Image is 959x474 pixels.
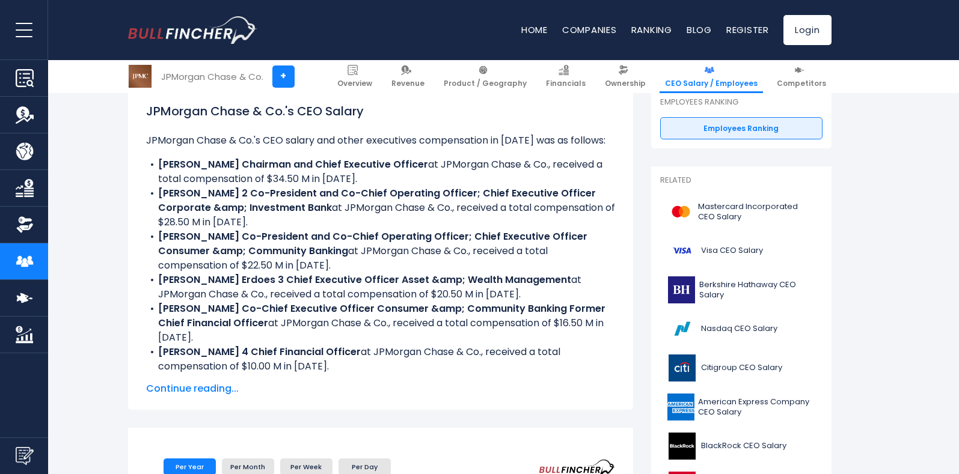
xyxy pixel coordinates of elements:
[771,60,832,93] a: Competitors
[667,354,697,381] img: C logo
[337,79,372,88] span: Overview
[667,393,694,421] img: AXP logo
[631,23,672,36] a: Ranking
[783,15,832,45] a: Login
[146,157,615,186] li: at JPMorgan Chase & Co., received a total compensation of $34.50 M in [DATE].
[660,312,823,345] a: Nasdaq CEO Salary
[438,60,532,93] a: Product / Geography
[391,79,424,88] span: Revenue
[146,186,615,229] li: at JPMorgan Chase & Co., received a total compensation of $28.50 M in [DATE].
[660,195,823,228] a: Mastercard Incorporated CEO Salary
[660,390,823,424] a: American Express Company CEO Salary
[272,65,295,88] a: +
[660,97,823,108] p: Employees Ranking
[667,276,696,303] img: BRK-B logo
[386,60,430,93] a: Revenue
[521,23,548,36] a: Home
[667,315,697,342] img: NDAQ logo
[667,237,697,264] img: V logo
[660,273,823,306] a: Berkshire Hathaway CEO Salary
[665,79,758,88] span: CEO Salary / Employees
[16,216,34,234] img: Ownership
[699,280,815,300] span: Berkshire Hathaway CEO Salary
[128,16,257,44] a: Go to homepage
[158,229,587,258] b: [PERSON_NAME] Co-President and Co-Chief Operating Officer; Chief Executive Officer Consumer &amp;...
[660,60,763,93] a: CEO Salary / Employees
[687,23,712,36] a: Blog
[667,433,697,460] img: BLK logo
[777,79,826,88] span: Competitors
[667,198,694,225] img: MA logo
[158,186,596,214] b: [PERSON_NAME] 2 Co-President and Co-Chief Operating Officer; Chief Executive Officer Corporate &a...
[146,229,615,273] li: at JPMorgan Chase & Co., received a total compensation of $22.50 M in [DATE].
[660,430,823,463] a: BlackRock CEO Salary
[660,175,823,186] p: Related
[605,79,646,88] span: Ownership
[146,273,615,302] li: at JPMorgan Chase & Co., received a total compensation of $20.50 M in [DATE].
[146,302,615,345] li: at JPMorgan Chase & Co., received a total compensation of $16.50 M in [DATE].
[701,363,782,373] span: Citigroup CEO Salary
[129,65,152,88] img: JPM logo
[698,202,815,222] span: Mastercard Incorporated CEO Salary
[146,133,615,148] p: JPMorgan Chase & Co.'s CEO salary and other executives compensation in [DATE] was as follows:
[660,351,823,384] a: Citigroup CEO Salary
[444,79,527,88] span: Product / Geography
[701,246,763,256] span: Visa CEO Salary
[158,273,571,287] b: [PERSON_NAME] Erdoes 3 Chief Executive Officer Asset &amp; Wealth Management
[726,23,769,36] a: Register
[599,60,651,93] a: Ownership
[698,397,815,418] span: American Express Company CEO Salary
[158,302,605,330] b: [PERSON_NAME] Co-Chief Executive Officer Consumer &amp; Community Banking Former Chief Financial ...
[701,441,786,451] span: BlackRock CEO Salary
[146,345,615,374] li: at JPMorgan Chase & Co., received a total compensation of $10.00 M in [DATE].
[158,345,361,359] b: [PERSON_NAME] 4 Chief Financial Officer
[128,16,257,44] img: bullfincher logo
[146,102,615,120] h1: JPMorgan Chase & Co.'s CEO Salary
[146,381,615,396] span: Continue reading...
[541,60,591,93] a: Financials
[660,234,823,267] a: Visa CEO Salary
[562,23,617,36] a: Companies
[701,324,777,334] span: Nasdaq CEO Salary
[332,60,378,93] a: Overview
[158,157,428,171] b: [PERSON_NAME] Chairman and Chief Executive Officer
[546,79,586,88] span: Financials
[161,70,263,84] div: JPMorgan Chase & Co.
[660,117,823,140] a: Employees Ranking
